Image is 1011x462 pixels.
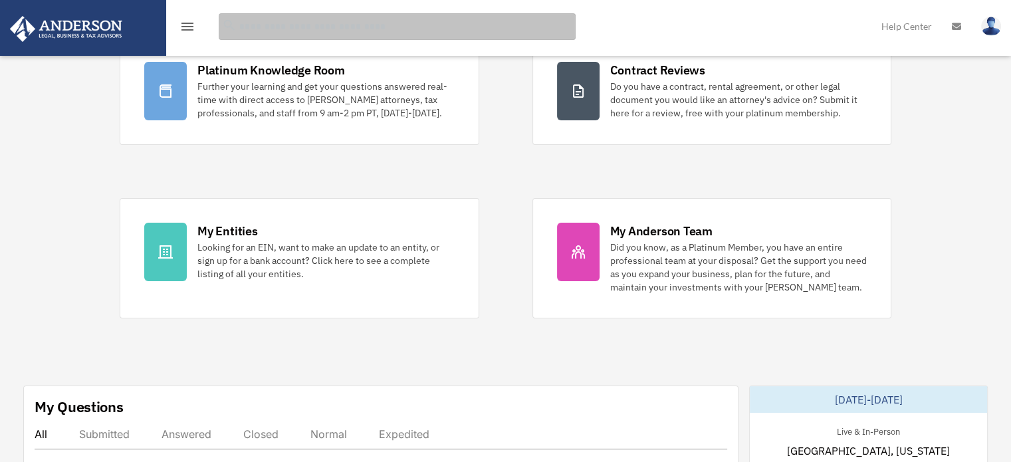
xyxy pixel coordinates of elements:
div: All [35,427,47,441]
div: Further your learning and get your questions answered real-time with direct access to [PERSON_NAM... [197,80,454,120]
i: search [222,18,237,33]
a: My Entities Looking for an EIN, want to make an update to an entity, or sign up for a bank accoun... [120,198,479,318]
div: Do you have a contract, rental agreement, or other legal document you would like an attorney's ad... [610,80,867,120]
span: [GEOGRAPHIC_DATA], [US_STATE] [787,443,950,459]
a: Platinum Knowledge Room Further your learning and get your questions answered real-time with dire... [120,37,479,145]
div: [DATE]-[DATE] [750,386,987,413]
div: Contract Reviews [610,62,705,78]
div: My Questions [35,397,124,417]
div: Expedited [379,427,429,441]
a: My Anderson Team Did you know, as a Platinum Member, you have an entire professional team at your... [532,198,891,318]
div: Closed [243,427,279,441]
div: My Anderson Team [610,223,713,239]
div: Did you know, as a Platinum Member, you have an entire professional team at your disposal? Get th... [610,241,867,294]
div: Looking for an EIN, want to make an update to an entity, or sign up for a bank account? Click her... [197,241,454,281]
i: menu [179,19,195,35]
img: Anderson Advisors Platinum Portal [6,16,126,42]
div: Live & In-Person [826,423,911,437]
div: Answered [162,427,211,441]
a: Contract Reviews Do you have a contract, rental agreement, or other legal document you would like... [532,37,891,145]
div: My Entities [197,223,257,239]
a: menu [179,23,195,35]
div: Submitted [79,427,130,441]
div: Platinum Knowledge Room [197,62,345,78]
img: User Pic [981,17,1001,36]
div: Normal [310,427,347,441]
